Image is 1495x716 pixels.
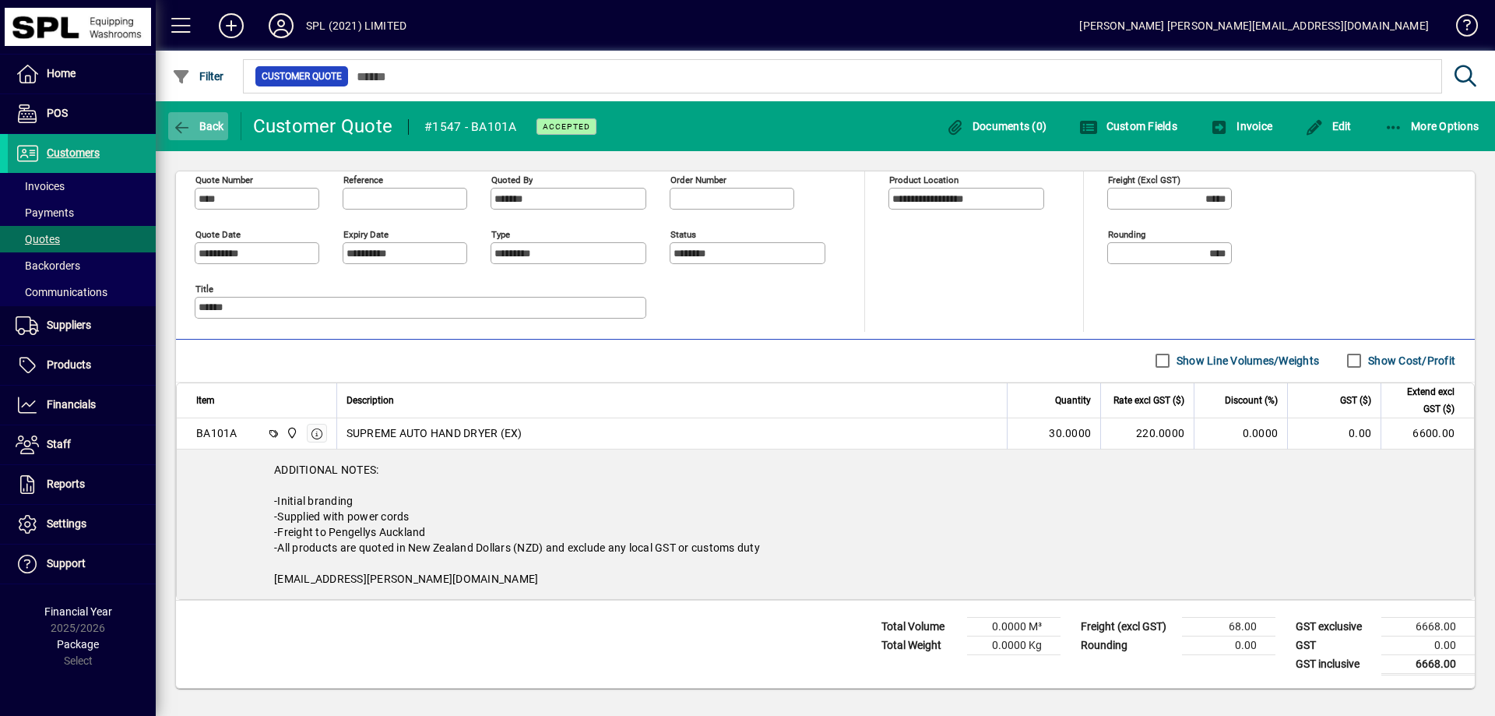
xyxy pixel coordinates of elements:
span: Description [346,392,394,409]
button: More Options [1381,112,1483,140]
td: 6668.00 [1381,617,1475,636]
td: 0.0000 Kg [967,636,1061,654]
mat-label: Title [195,283,213,294]
button: Back [168,112,228,140]
div: ADDITIONAL NOTES: -Initial branding -Supplied with power cords -Freight to Pengellys Auckland -Al... [177,450,1474,599]
label: Show Cost/Profit [1365,353,1455,369]
td: 0.00 [1381,636,1475,654]
span: Support [47,557,86,570]
div: #1547 - BA101A [424,115,517,139]
button: Custom Fields [1075,112,1181,140]
mat-label: Product location [889,174,959,185]
mat-label: Type [491,228,510,239]
button: Profile [256,12,306,40]
button: Filter [168,62,228,90]
mat-label: Order number [670,174,726,185]
span: Package [57,638,99,651]
span: Settings [47,517,86,530]
td: 68.00 [1182,617,1275,636]
td: Total Weight [874,636,967,654]
span: POS [47,107,68,119]
button: Add [206,12,256,40]
mat-label: Rounding [1108,228,1145,239]
span: Extend excl GST ($) [1391,383,1455,418]
a: Settings [8,505,156,544]
td: GST [1288,636,1381,654]
span: Home [47,67,76,79]
a: Support [8,545,156,584]
mat-label: Expiry date [343,228,389,239]
td: Total Volume [874,617,967,636]
a: Knowledge Base [1444,3,1476,54]
span: SUPREME AUTO HAND DRYER (EX) [346,425,522,441]
div: BA101A [196,425,237,441]
td: Rounding [1073,636,1182,654]
label: Show Line Volumes/Weights [1173,353,1319,369]
a: Reports [8,465,156,504]
mat-label: Status [670,228,696,239]
td: GST inclusive [1288,654,1381,674]
div: 220.0000 [1110,425,1184,441]
span: Quantity [1055,392,1091,409]
mat-label: Quote number [195,174,253,185]
span: Custom Fields [1079,120,1177,132]
span: Financials [47,398,96,411]
span: GST ($) [1340,392,1371,409]
span: Backorders [16,259,80,272]
span: Communications [16,286,107,298]
a: Staff [8,425,156,464]
span: Discount (%) [1225,392,1278,409]
td: 6668.00 [1381,654,1475,674]
span: SPL (2021) Limited [282,425,300,442]
span: Staff [47,438,71,450]
a: POS [8,94,156,133]
span: Item [196,392,215,409]
app-page-header-button: Back [156,112,241,140]
span: Edit [1305,120,1352,132]
div: SPL (2021) LIMITED [306,13,406,38]
span: Reports [47,478,85,490]
span: Customer Quote [262,69,342,84]
td: 0.0000 M³ [967,617,1061,636]
td: 0.0000 [1194,418,1287,450]
a: Invoices [8,173,156,199]
span: More Options [1384,120,1479,132]
td: 0.00 [1287,418,1381,450]
a: Payments [8,199,156,226]
span: Quotes [16,233,60,245]
td: 0.00 [1182,636,1275,654]
a: Backorders [8,252,156,279]
span: Financial Year [44,605,112,618]
td: 6600.00 [1381,418,1474,450]
td: GST exclusive [1288,617,1381,636]
a: Suppliers [8,306,156,345]
div: Customer Quote [253,114,393,139]
span: Customers [47,146,100,159]
button: Documents (0) [941,112,1050,140]
span: Rate excl GST ($) [1113,392,1184,409]
a: Financials [8,386,156,425]
span: Filter [172,70,224,83]
mat-label: Reference [343,174,383,185]
span: Documents (0) [945,120,1046,132]
button: Invoice [1206,112,1276,140]
span: 30.0000 [1049,425,1091,441]
a: Quotes [8,226,156,252]
span: Invoice [1210,120,1272,132]
td: Freight (excl GST) [1073,617,1182,636]
a: Products [8,346,156,385]
span: Products [47,358,91,371]
mat-label: Freight (excl GST) [1108,174,1180,185]
span: Suppliers [47,319,91,331]
span: Back [172,120,224,132]
span: Invoices [16,180,65,192]
mat-label: Quote date [195,228,241,239]
a: Home [8,55,156,93]
a: Communications [8,279,156,305]
span: ACCEPTED [543,122,590,132]
div: [PERSON_NAME] [PERSON_NAME][EMAIL_ADDRESS][DOMAIN_NAME] [1079,13,1429,38]
button: Edit [1301,112,1356,140]
span: Payments [16,206,74,219]
mat-label: Quoted by [491,174,533,185]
